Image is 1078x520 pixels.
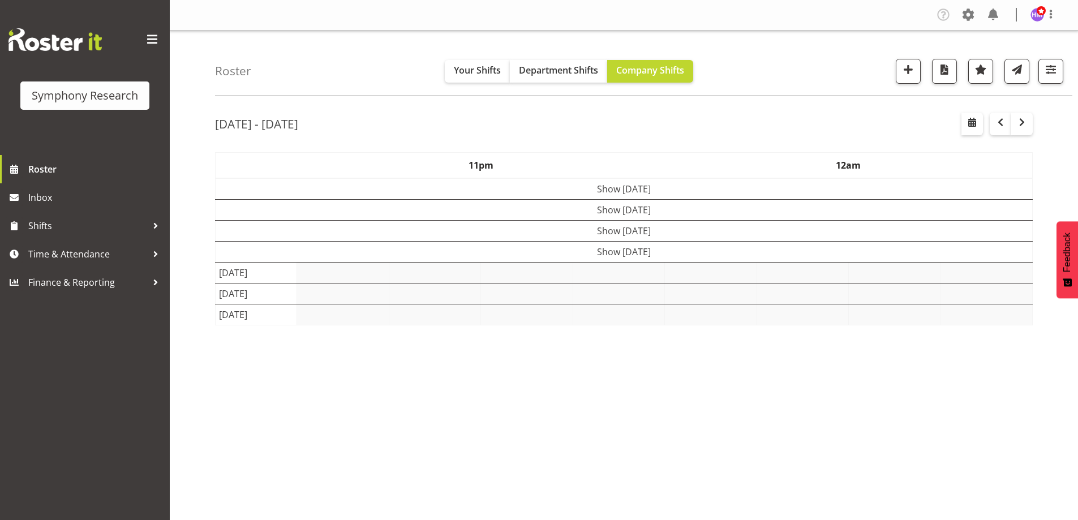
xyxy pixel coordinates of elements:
img: hitesh-makan1261.jpg [1030,8,1044,22]
h4: Roster [215,65,251,78]
span: Finance & Reporting [28,274,147,291]
img: Rosterit website logo [8,28,102,51]
td: Show [DATE] [216,199,1033,220]
span: Roster [28,161,164,178]
button: Send a list of all shifts for the selected filtered period to all rostered employees. [1004,59,1029,84]
span: Company Shifts [616,64,684,76]
td: [DATE] [216,304,297,325]
span: Time & Attendance [28,246,147,263]
button: Company Shifts [607,60,693,83]
button: Feedback - Show survey [1056,221,1078,298]
button: Highlight an important date within the roster. [968,59,993,84]
span: Department Shifts [519,64,598,76]
span: Inbox [28,189,164,206]
button: Department Shifts [510,60,607,83]
h2: [DATE] - [DATE] [215,117,298,131]
span: Feedback [1062,233,1072,272]
button: Select a specific date within the roster. [961,113,983,135]
td: Show [DATE] [216,178,1033,200]
td: Show [DATE] [216,241,1033,262]
button: Add a new shift [896,59,921,84]
td: Show [DATE] [216,220,1033,241]
button: Your Shifts [445,60,510,83]
span: Your Shifts [454,64,501,76]
div: Symphony Research [32,87,138,104]
td: [DATE] [216,283,297,304]
td: [DATE] [216,262,297,283]
th: 12am [665,152,1033,178]
button: Filter Shifts [1038,59,1063,84]
th: 11pm [297,152,665,178]
span: Shifts [28,217,147,234]
button: Download a PDF of the roster according to the set date range. [932,59,957,84]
